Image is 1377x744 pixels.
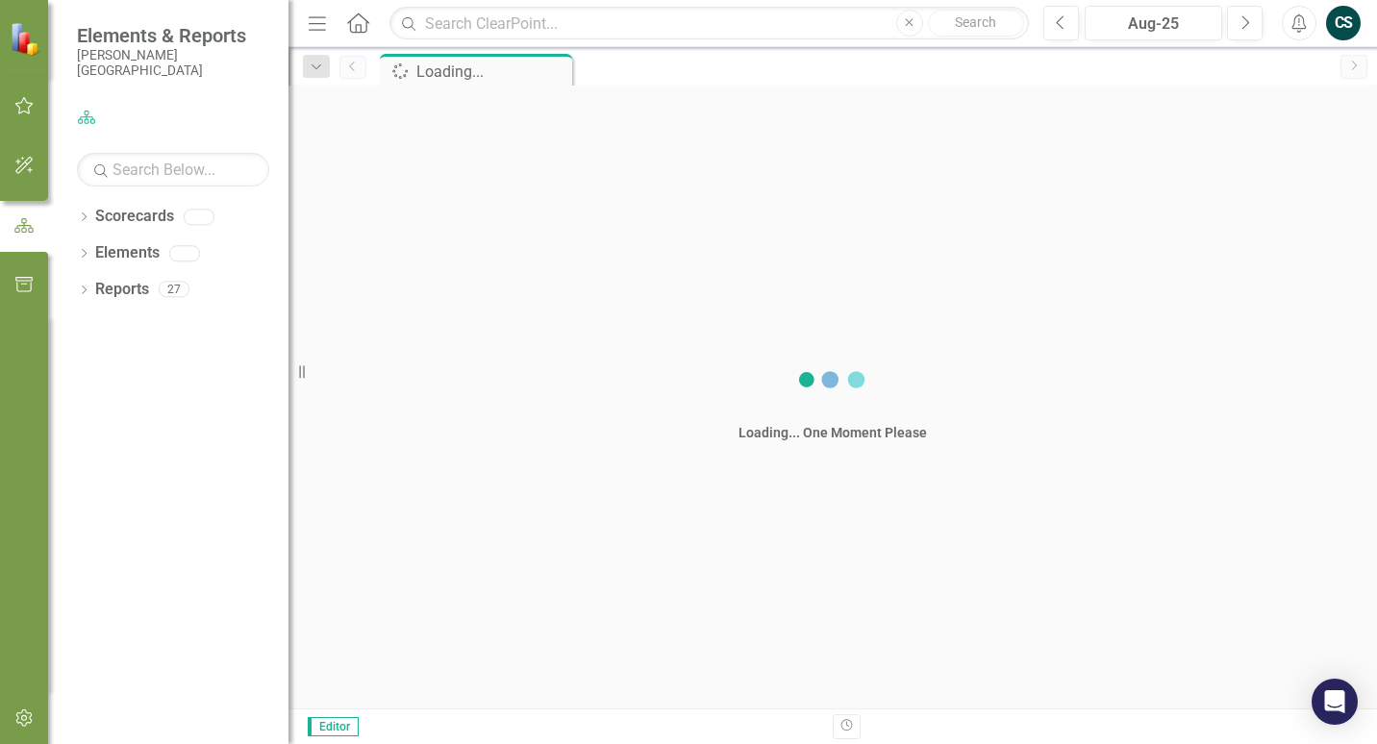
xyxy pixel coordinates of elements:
div: 27 [159,282,189,298]
button: CS [1326,6,1361,40]
div: Loading... One Moment Please [739,423,927,442]
button: Aug-25 [1085,6,1222,40]
span: Search [955,14,996,30]
input: Search Below... [77,153,269,186]
img: ClearPoint Strategy [10,22,43,56]
a: Reports [95,279,149,301]
div: Open Intercom Messenger [1312,679,1358,725]
div: Loading... [416,60,567,84]
span: Editor [308,717,359,736]
input: Search ClearPoint... [389,7,1029,40]
div: Aug-25 [1091,12,1215,36]
small: [PERSON_NAME][GEOGRAPHIC_DATA] [77,47,269,79]
a: Scorecards [95,206,174,228]
a: Elements [95,242,160,264]
button: Search [928,10,1024,37]
span: Elements & Reports [77,24,269,47]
